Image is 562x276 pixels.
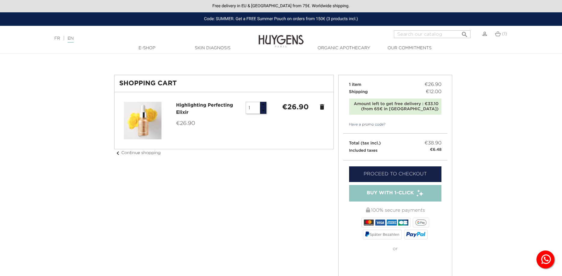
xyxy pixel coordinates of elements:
[375,220,385,226] img: VISA
[349,257,442,271] iframe: PayPal-paypal
[398,220,408,226] img: CB_NATIONALE
[114,151,161,155] a: chevron_leftContinue shopping
[502,32,507,36] span: (1)
[68,36,74,43] a: EN
[119,80,329,87] h1: Shopping Cart
[352,102,439,112] div: Amount left to get free delivery : €33.10 (from 65€ in [GEOGRAPHIC_DATA])
[114,150,121,157] i: chevron_left
[426,88,442,96] span: €12.00
[176,121,195,126] span: €26.90
[461,29,468,36] i: 
[343,122,386,127] a: Have a promo code?
[124,102,161,139] img: Highlighting Perfecting Elixir
[394,30,471,38] input: Search
[259,25,304,48] img: Huygens
[54,36,60,41] a: FR
[425,140,442,147] span: €38.90
[387,220,397,226] img: AMEX
[349,141,381,145] span: Total (tax incl.)
[318,103,326,111] a: delete
[51,35,230,42] div: |
[117,45,177,51] a: E-Shop
[366,208,370,212] img: 100% secure payments
[415,220,427,226] img: google_pay
[430,147,441,153] small: €6.48
[349,149,378,153] small: Included taxes
[370,232,399,237] span: Später Bezahlen
[459,29,470,37] button: 
[349,205,442,217] div: 100% secure payments
[314,45,374,51] a: Organic Apothecary
[349,166,442,182] a: Proceed to checkout
[349,83,361,87] span: 1 item
[282,104,309,111] strong: €26.90
[495,32,507,36] a: (1)
[379,45,440,51] a: Our commitments
[183,45,243,51] a: Skin Diagnosis
[425,81,442,88] span: €26.90
[364,220,374,226] img: MASTERCARD
[349,90,368,94] span: Shipping
[176,103,233,115] a: Highlighting Perfecting Elixir
[349,241,442,257] div: or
